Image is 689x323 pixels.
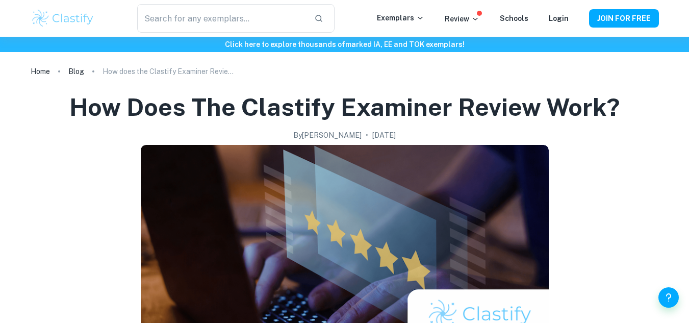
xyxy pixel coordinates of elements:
button: JOIN FOR FREE [589,9,659,28]
a: Home [31,64,50,79]
button: Help and Feedback [658,287,679,308]
p: How does the Clastify Examiner Review work? [103,66,235,77]
h1: How does the Clastify Examiner Review work? [69,91,620,123]
a: Login [549,14,569,22]
a: Schools [500,14,528,22]
a: Blog [68,64,84,79]
p: Exemplars [377,12,424,23]
input: Search for any exemplars... [137,4,305,33]
h6: Click here to explore thousands of marked IA, EE and TOK exemplars ! [2,39,687,50]
h2: By [PERSON_NAME] [293,130,362,141]
p: Review [445,13,479,24]
img: Clastify logo [31,8,95,29]
h2: [DATE] [372,130,396,141]
p: • [366,130,368,141]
